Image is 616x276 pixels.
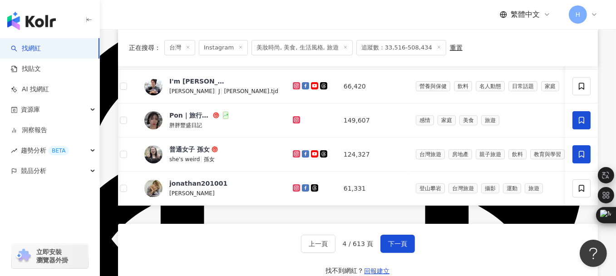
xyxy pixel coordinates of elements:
span: Instagram [199,40,248,55]
span: 美食 [459,115,478,125]
span: [PERSON_NAME].tjd [224,88,278,94]
span: 飲料 [454,81,472,91]
button: 上一頁 [301,235,335,253]
span: 繁體中文 [511,10,540,20]
div: 找不到網紅？ [326,266,364,276]
div: BETA [48,146,69,155]
span: | [200,155,204,163]
td: 61,331 [336,172,409,206]
div: 普通女子 孫女 [169,145,210,154]
span: 胖胖豐盛日記 [169,122,202,128]
span: 下一頁 [388,240,407,247]
span: 日常話題 [508,81,537,91]
span: she's weird [169,156,200,163]
span: 競品分析 [21,161,46,181]
span: [PERSON_NAME] [169,88,215,94]
a: KOL AvatarI'm [PERSON_NAME][PERSON_NAME]|J|[PERSON_NAME].tjd [144,77,278,96]
img: KOL Avatar [144,111,163,129]
span: 追蹤數：33,516-508,434 [356,40,446,55]
span: 運動 [503,183,521,193]
span: 美妝時尚, 美食, 生活風格, 旅遊 [251,40,353,55]
span: 房地產 [448,149,472,159]
span: 親子旅遊 [476,149,505,159]
div: I'm [PERSON_NAME] [169,77,228,86]
a: search找網紅 [11,44,41,53]
td: 149,607 [336,103,409,138]
span: | [220,87,224,94]
span: 上一頁 [309,240,328,247]
img: KOL Avatar [144,77,163,95]
span: 台灣旅遊 [448,183,478,193]
span: 孫女 [204,156,215,163]
span: 登山攀岩 [416,183,445,193]
span: [PERSON_NAME] [169,190,215,197]
div: Pon｜旅行食記｜豐盛生活 ｜穿搭分享 [169,111,211,120]
span: 趨勢分析 [21,140,69,161]
span: J [218,88,220,94]
img: logo [7,12,56,30]
span: 教育與學習 [530,149,565,159]
img: KOL Avatar [144,179,163,197]
a: 洞察報告 [11,126,47,135]
iframe: Help Scout Beacon - Open [580,240,607,267]
a: 找貼文 [11,64,41,74]
img: KOL Avatar [144,145,163,163]
span: 家庭 [438,115,456,125]
span: 資源庫 [21,99,40,120]
a: KOL Avatarjonathan201001[PERSON_NAME] [144,179,278,198]
span: 名人動態 [476,81,505,91]
span: 回報建立 [365,267,390,275]
span: 飲料 [508,149,527,159]
div: 重置 [450,44,463,51]
span: 台灣 [164,40,195,55]
span: 正在搜尋 ： [129,44,161,51]
a: KOL Avatar普通女子 孫女she's weird|孫女 [144,145,278,164]
span: 旅遊 [525,183,543,193]
span: H [576,10,581,20]
span: 家庭 [541,81,559,91]
span: 旅遊 [481,115,499,125]
span: 感情 [416,115,434,125]
span: 立即安裝 瀏覽器外掛 [36,248,68,264]
span: 攝影 [481,183,499,193]
a: chrome extension立即安裝 瀏覽器外掛 [12,244,88,268]
a: AI 找網紅 [11,85,49,94]
a: KOL AvatarPon｜旅行食記｜豐盛生活 ｜穿搭分享胖胖豐盛日記 [144,111,278,130]
button: 下一頁 [380,235,415,253]
img: chrome extension [15,249,32,263]
span: 4 / 613 頁 [343,240,374,247]
td: 66,420 [336,69,409,103]
span: rise [11,148,17,154]
span: 營養與保健 [416,81,450,91]
span: 台灣旅遊 [416,149,445,159]
span: | [215,87,219,94]
td: 124,327 [336,138,409,172]
div: jonathan201001 [169,179,227,188]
